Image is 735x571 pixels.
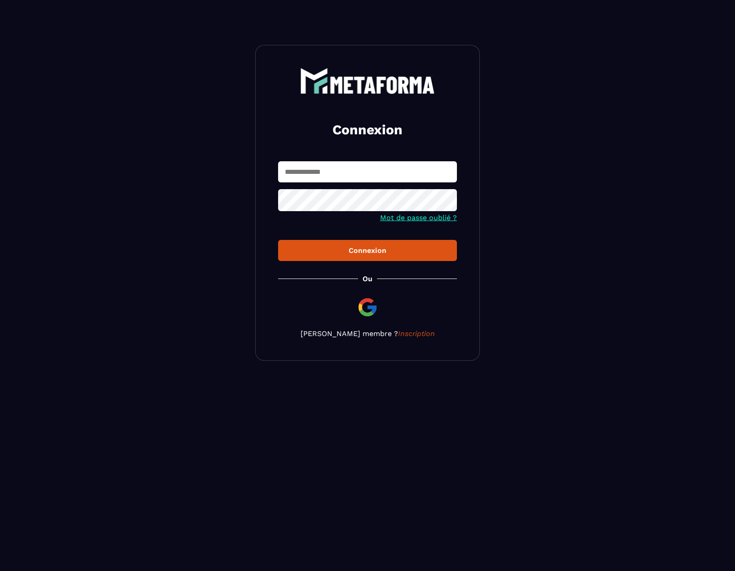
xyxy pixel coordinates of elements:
[363,274,372,283] p: Ou
[278,329,457,338] p: [PERSON_NAME] membre ?
[380,213,457,222] a: Mot de passe oublié ?
[278,68,457,94] a: logo
[285,246,450,255] div: Connexion
[289,121,446,139] h2: Connexion
[357,297,378,318] img: google
[278,240,457,261] button: Connexion
[398,329,435,338] a: Inscription
[300,68,435,94] img: logo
